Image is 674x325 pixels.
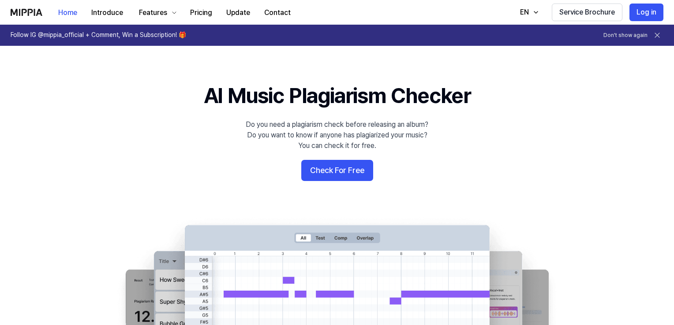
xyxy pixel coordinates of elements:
div: EN [518,7,531,18]
button: Home [51,4,84,22]
h1: AI Music Plagiarism Checker [204,81,471,111]
h1: Follow IG @mippia_official + Comment, Win a Subscription! 🎁 [11,31,186,40]
button: Pricing [183,4,219,22]
button: Introduce [84,4,130,22]
button: EN [511,4,545,21]
button: Features [130,4,183,22]
button: Update [219,4,257,22]
div: Do you need a plagiarism check before releasing an album? Do you want to know if anyone has plagi... [246,119,428,151]
button: Don't show again [603,32,648,39]
a: Update [219,0,257,25]
button: Service Brochure [552,4,622,21]
button: Log in [629,4,663,21]
button: Check For Free [301,160,373,181]
button: Contact [257,4,298,22]
img: logo [11,9,42,16]
div: Features [137,7,169,18]
a: Home [51,0,84,25]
